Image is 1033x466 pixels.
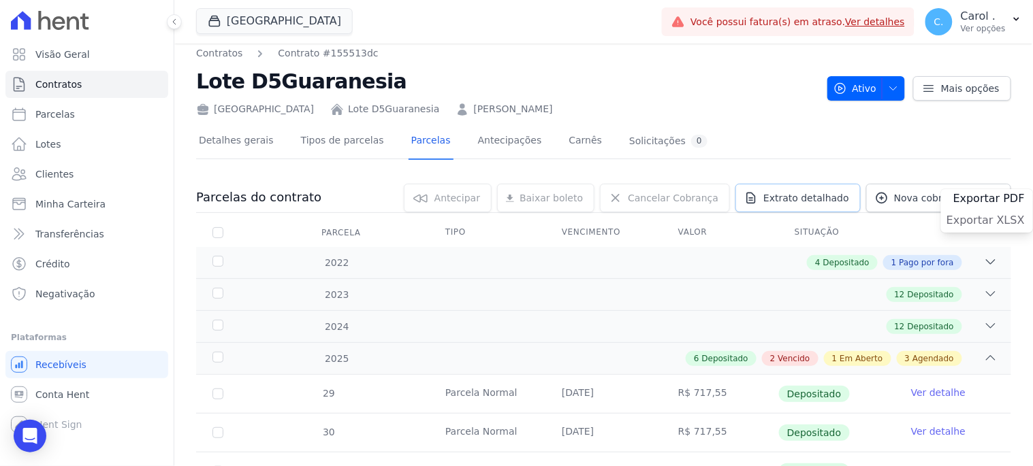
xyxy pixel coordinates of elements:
span: Lotes [35,137,61,151]
span: Ativo [833,76,877,101]
button: C. Carol . Ver opções [915,3,1033,41]
a: Contratos [5,71,168,98]
span: Parcelas [35,107,75,121]
p: Ver opções [961,23,1006,34]
span: Pago por fora [900,256,954,269]
a: Parcelas [409,124,454,160]
a: [PERSON_NAME] [473,102,552,116]
span: Negativação [35,287,95,301]
a: Solicitações0 [626,124,710,160]
span: Exportar PDF [953,192,1025,205]
a: Exportar XLSX [947,214,1028,230]
a: Recebíveis [5,351,168,378]
span: Transferências [35,227,104,241]
div: Open Intercom Messenger [14,420,46,452]
span: Em Aberto [840,352,883,365]
span: Depositado [908,288,954,301]
th: Valor [662,218,778,247]
button: [GEOGRAPHIC_DATA] [196,8,353,34]
a: Clientes [5,161,168,188]
span: Extrato detalhado [763,191,849,205]
a: Visão Geral [5,41,168,68]
div: Plataformas [11,329,163,346]
td: R$ 717,55 [662,375,778,413]
span: 29 [321,388,335,399]
td: [DATE] [545,414,662,452]
span: 30 [321,427,335,437]
a: Detalhes gerais [196,124,276,160]
td: R$ 717,55 [662,414,778,452]
th: Vencimento [545,218,662,247]
div: 0 [691,135,708,148]
input: Só é possível selecionar pagamentos em aberto [212,427,223,438]
a: Transferências [5,220,168,248]
div: Solicitações [629,135,708,148]
h3: Parcelas do contrato [196,189,321,205]
input: Só é possível selecionar pagamentos em aberto [212,388,223,399]
th: Tipo [429,218,545,247]
a: Carnês [566,124,605,160]
span: Depositado [779,386,850,402]
div: Parcela [305,219,377,246]
a: Lotes [5,131,168,158]
span: Depositado [779,425,850,441]
a: Tipos de parcelas [298,124,387,160]
span: Conta Hent [35,388,89,401]
span: 12 [895,320,905,333]
span: Agendado [912,352,954,365]
a: Antecipações [475,124,545,160]
nav: Breadcrumb [196,46,816,61]
th: Situação [778,218,895,247]
span: 4 [815,256,821,269]
a: Conta Hent [5,381,168,408]
span: 1 [891,256,897,269]
div: [GEOGRAPHIC_DATA] [196,102,314,116]
a: Contrato #155513dc [278,46,378,61]
span: Depositado [908,320,954,333]
span: Recebíveis [35,358,86,371]
span: Nova cobrança avulsa [894,191,1000,205]
nav: Breadcrumb [196,46,379,61]
span: C. [934,17,944,27]
a: Extrato detalhado [735,184,861,212]
td: [DATE] [545,375,662,413]
a: Nova cobrança avulsa [866,184,1011,212]
a: Negativação [5,280,168,307]
a: Ver detalhe [911,386,966,399]
span: Você possui fatura(s) em atraso. [690,15,905,29]
a: Ver detalhes [845,16,905,27]
span: Minha Carteira [35,197,106,211]
span: Visão Geral [35,48,90,61]
a: Minha Carteira [5,190,168,218]
span: Contratos [35,78,82,91]
span: 12 [895,288,905,301]
span: Crédito [35,257,70,271]
span: Vencido [778,352,810,365]
a: Exportar PDF [953,192,1028,208]
a: Parcelas [5,101,168,128]
span: Depositado [823,256,870,269]
span: 2 [770,352,776,365]
span: 1 [832,352,838,365]
h2: Lote D5Guaranesia [196,66,816,97]
a: Ver detalhe [911,425,966,438]
a: Crédito [5,250,168,278]
p: Carol . [961,10,1006,23]
a: Contratos [196,46,242,61]
span: Clientes [35,167,74,181]
a: Lote D5Guaranesia [348,102,439,116]
span: Mais opções [941,82,1000,95]
td: Parcela Normal [429,375,545,413]
span: 6 [694,352,699,365]
span: 3 [905,352,910,365]
span: Depositado [702,352,748,365]
td: Parcela Normal [429,414,545,452]
a: Mais opções [913,76,1011,101]
span: Exportar XLSX [947,214,1025,227]
button: Ativo [827,76,906,101]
